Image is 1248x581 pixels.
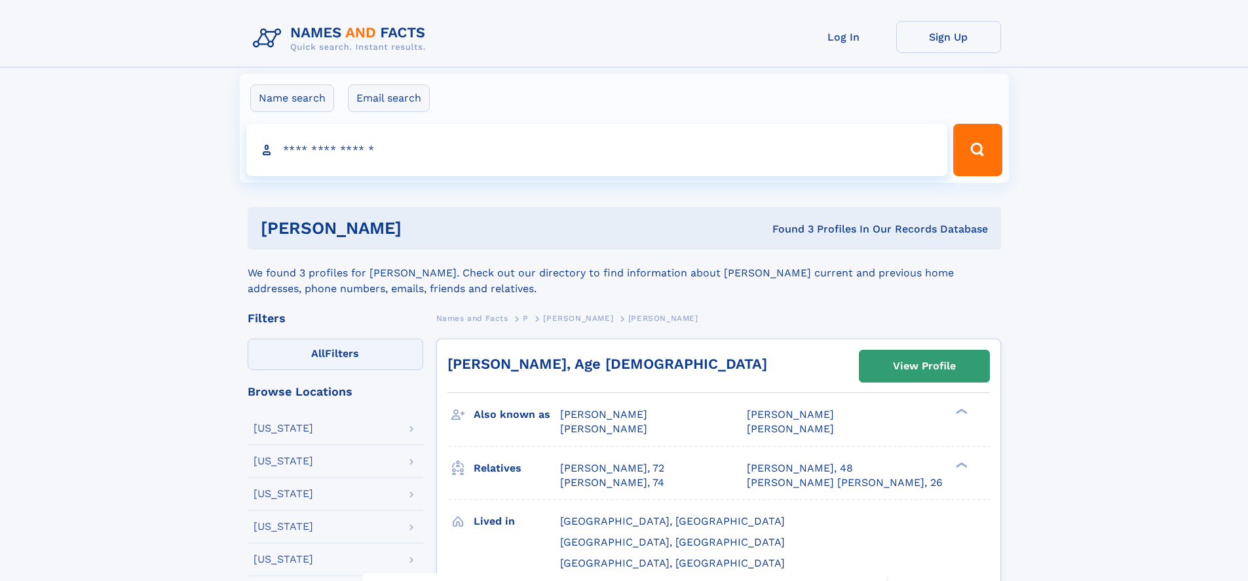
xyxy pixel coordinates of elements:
[248,250,1001,297] div: We found 3 profiles for [PERSON_NAME]. Check out our directory to find information about [PERSON_...
[747,476,943,490] a: [PERSON_NAME] [PERSON_NAME], 26
[543,314,613,323] span: [PERSON_NAME]
[587,222,988,236] div: Found 3 Profiles In Our Records Database
[474,457,560,479] h3: Relatives
[560,461,664,476] a: [PERSON_NAME], 72
[248,339,423,370] label: Filters
[248,312,423,324] div: Filters
[893,351,956,381] div: View Profile
[628,314,698,323] span: [PERSON_NAME]
[436,310,508,326] a: Names and Facts
[560,422,647,435] span: [PERSON_NAME]
[560,408,647,421] span: [PERSON_NAME]
[348,84,430,112] label: Email search
[523,310,529,326] a: P
[474,403,560,426] h3: Also known as
[747,422,834,435] span: [PERSON_NAME]
[523,314,529,323] span: P
[248,21,436,56] img: Logo Names and Facts
[953,407,968,416] div: ❯
[747,461,853,476] a: [PERSON_NAME], 48
[261,220,587,236] h1: [PERSON_NAME]
[254,456,313,466] div: [US_STATE]
[747,408,834,421] span: [PERSON_NAME]
[474,510,560,533] h3: Lived in
[311,347,325,360] span: All
[246,124,948,176] input: search input
[791,21,896,53] a: Log In
[560,515,785,527] span: [GEOGRAPHIC_DATA], [GEOGRAPHIC_DATA]
[560,536,785,548] span: [GEOGRAPHIC_DATA], [GEOGRAPHIC_DATA]
[543,310,613,326] a: [PERSON_NAME]
[254,554,313,565] div: [US_STATE]
[896,21,1001,53] a: Sign Up
[953,124,1002,176] button: Search Button
[250,84,334,112] label: Name search
[248,386,423,398] div: Browse Locations
[254,489,313,499] div: [US_STATE]
[447,356,767,372] a: [PERSON_NAME], Age [DEMOGRAPHIC_DATA]
[560,557,785,569] span: [GEOGRAPHIC_DATA], [GEOGRAPHIC_DATA]
[254,423,313,434] div: [US_STATE]
[560,476,664,490] a: [PERSON_NAME], 74
[953,460,968,469] div: ❯
[254,521,313,532] div: [US_STATE]
[860,350,989,382] a: View Profile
